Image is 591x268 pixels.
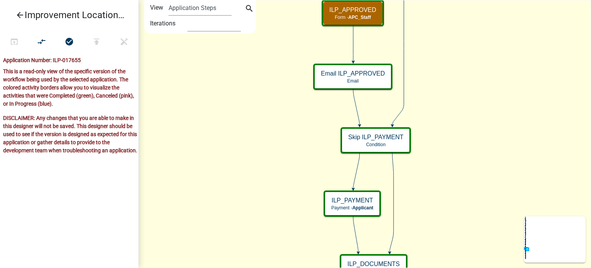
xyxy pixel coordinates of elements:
i: search [245,4,254,15]
span: Applicant [352,205,374,211]
div: Application Number: ILP-017655 [3,56,139,67]
button: Save [110,34,138,51]
h5: ILP_PAYMENT [331,197,373,204]
h5: Email ILP_APPROVED [321,70,385,77]
button: No problems [55,34,83,51]
button: Auto Layout [28,34,55,51]
h5: Skip ILP_PAYMENT [348,133,403,141]
p: Payment - [331,205,373,211]
button: Test Workflow [0,34,28,51]
button: Publish [83,34,110,51]
span: APC_Staff [348,15,371,20]
h5: ILP_APPROVED [329,6,376,13]
i: edit_off [120,37,129,48]
i: publish [92,37,101,48]
i: arrow_back [15,10,25,21]
p: Form - [329,15,376,20]
p: DISCLAIMER: Any changes that you are able to make in this designer will not be saved. This design... [3,114,139,155]
i: open_in_browser [10,37,19,48]
label: Iterations [150,16,175,31]
h5: ILP_DOCUMENTS [347,260,400,268]
p: This is a read-only view of the specific version of the workflow being used by the selected appli... [3,67,139,108]
div: Workflow actions [0,34,138,52]
p: Email [321,78,385,84]
button: search [243,3,255,15]
p: Condition [348,142,403,147]
a: Improvement Location Permit Simple [6,6,126,24]
i: check_circle [65,37,74,48]
i: compare_arrows [37,37,47,48]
